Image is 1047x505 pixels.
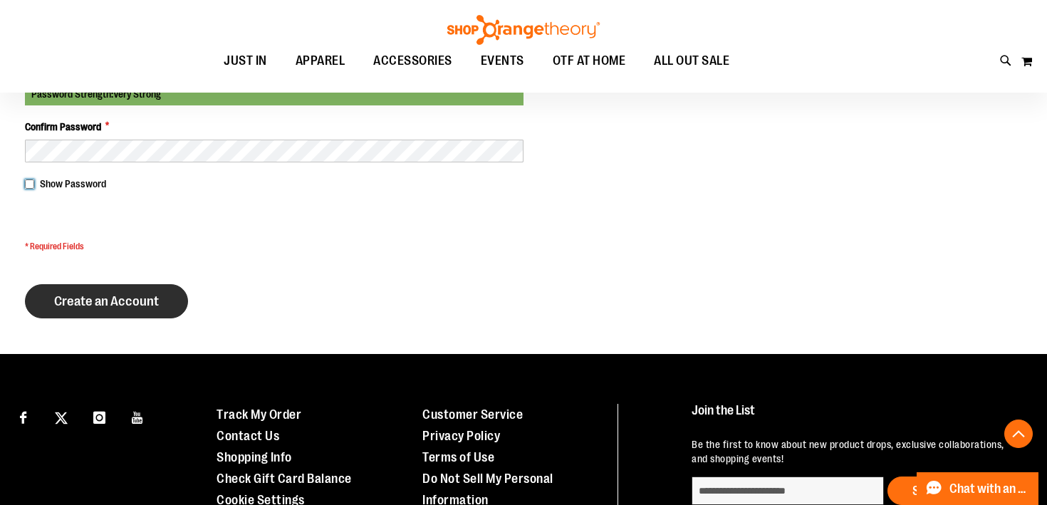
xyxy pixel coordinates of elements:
[224,45,267,77] span: JUST IN
[49,404,74,429] a: Visit our X page
[25,83,523,105] div: Password Strength:
[296,45,345,77] span: APPAREL
[422,407,523,422] a: Customer Service
[1004,420,1033,448] button: Back To Top
[445,15,602,45] img: Shop Orangetheory
[553,45,626,77] span: OTF AT HOME
[887,477,976,505] button: Sign Up
[217,472,352,486] a: Check Gift Card Balance
[87,404,112,429] a: Visit our Instagram page
[217,429,279,443] a: Contact Us
[11,404,36,429] a: Visit our Facebook page
[217,450,292,464] a: Shopping Info
[654,45,729,77] span: ALL OUT SALE
[373,45,452,77] span: ACCESSORIES
[125,404,150,429] a: Visit our Youtube page
[25,241,523,253] span: * Required Fields
[55,412,68,425] img: Twitter
[692,437,1019,466] p: Be the first to know about new product drops, exclusive collaborations, and shopping events!
[422,429,500,443] a: Privacy Policy
[40,178,106,189] span: Show Password
[481,45,524,77] span: EVENTS
[422,450,494,464] a: Terms of Use
[54,293,159,309] span: Create an Account
[692,404,1019,430] h4: Join the List
[217,407,301,422] a: Track My Order
[912,484,952,498] span: Sign Up
[25,284,188,318] button: Create an Account
[113,88,161,100] span: Very Strong
[692,477,884,505] input: enter email
[25,120,101,134] span: Confirm Password
[949,482,1030,496] span: Chat with an Expert
[917,472,1039,505] button: Chat with an Expert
